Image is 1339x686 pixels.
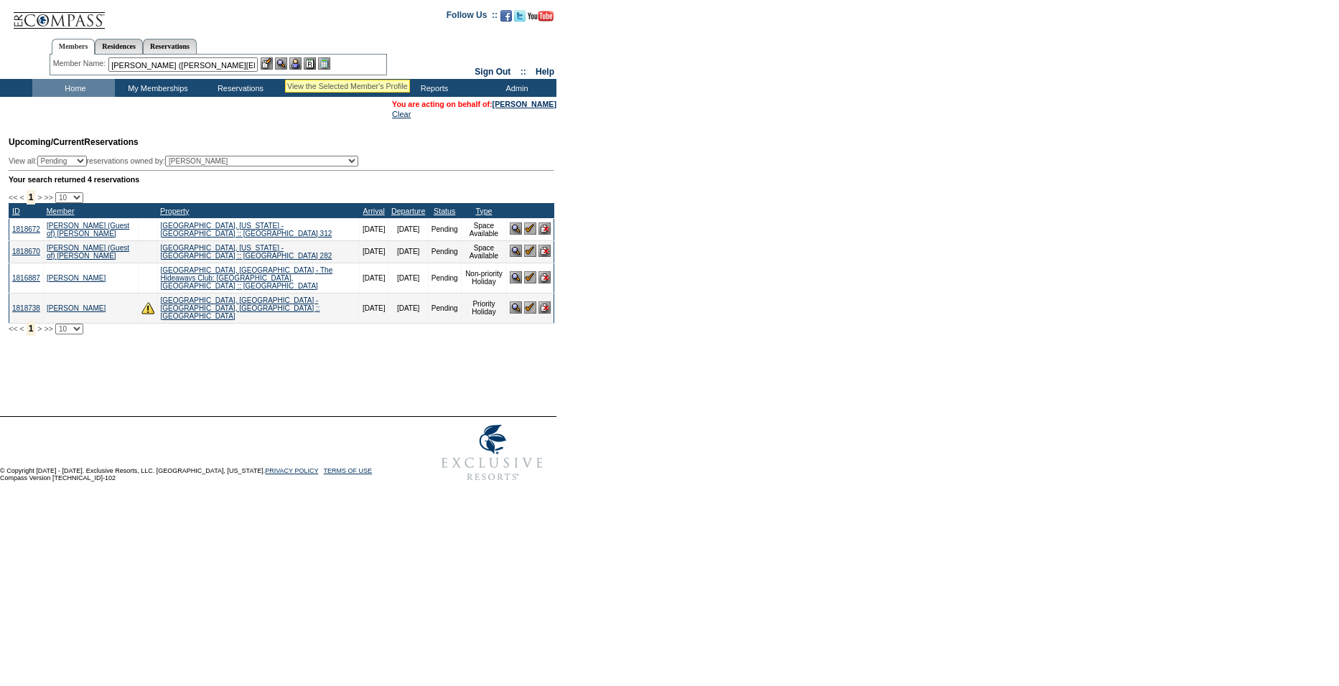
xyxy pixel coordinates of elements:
[47,304,106,312] a: [PERSON_NAME]
[12,225,40,233] a: 1818672
[391,207,425,215] a: Departure
[359,218,388,240] td: [DATE]
[197,79,280,97] td: Reservations
[428,263,461,293] td: Pending
[12,274,40,282] a: 1816887
[538,301,551,314] img: Cancel Reservation
[265,467,318,474] a: PRIVACY POLICY
[12,248,40,255] a: 1818670
[388,218,428,240] td: [DATE]
[161,222,332,238] a: [GEOGRAPHIC_DATA], [US_STATE] - [GEOGRAPHIC_DATA] :: [GEOGRAPHIC_DATA] 312
[161,296,320,320] a: [GEOGRAPHIC_DATA], [GEOGRAPHIC_DATA] - [GEOGRAPHIC_DATA], [GEOGRAPHIC_DATA] :: [GEOGRAPHIC_DATA]
[524,222,536,235] img: Confirm Reservation
[27,190,36,205] span: 1
[510,301,522,314] img: View Reservation
[391,79,474,97] td: Reports
[47,222,129,238] a: [PERSON_NAME] (Guest of) [PERSON_NAME]
[392,100,556,108] span: You are acting on behalf of:
[510,245,522,257] img: View Reservation
[32,79,115,97] td: Home
[9,193,17,202] span: <<
[474,79,556,97] td: Admin
[475,67,510,77] a: Sign Out
[521,67,526,77] span: ::
[524,301,536,314] img: Confirm Reservation
[359,293,388,323] td: [DATE]
[434,207,455,215] a: Status
[359,263,388,293] td: [DATE]
[510,271,522,283] img: View Reservation
[500,10,512,22] img: Become our fan on Facebook
[428,218,461,240] td: Pending
[538,222,551,235] img: Cancel Reservation
[538,271,551,283] img: Cancel Reservation
[9,137,84,147] span: Upcoming/Current
[161,266,333,290] a: [GEOGRAPHIC_DATA], [GEOGRAPHIC_DATA] - The Hideaways Club: [GEOGRAPHIC_DATA], [GEOGRAPHIC_DATA] :...
[287,82,408,90] div: View the Selected Member's Profile
[47,274,106,282] a: [PERSON_NAME]
[9,175,554,184] div: Your search returned 4 reservations
[9,137,139,147] span: Reservations
[388,263,428,293] td: [DATE]
[359,240,388,263] td: [DATE]
[528,11,554,22] img: Subscribe to our YouTube Channel
[95,39,143,54] a: Residences
[475,207,492,215] a: Type
[160,207,189,215] a: Property
[500,14,512,23] a: Become our fan on Facebook
[528,14,554,23] a: Subscribe to our YouTube Channel
[461,218,507,240] td: Space Available
[9,156,365,166] div: View all: reservations owned by:
[388,240,428,263] td: [DATE]
[261,57,273,70] img: b_edit.gif
[388,293,428,323] td: [DATE]
[143,39,197,54] a: Reservations
[461,240,507,263] td: Space Available
[37,193,42,202] span: >
[428,293,461,323] td: Pending
[318,57,330,70] img: b_calculator.gif
[37,324,42,333] span: >
[363,207,385,215] a: Arrival
[19,193,24,202] span: <
[141,301,154,314] img: There are insufficient days and/or tokens to cover this reservation
[275,57,287,70] img: View
[12,304,40,312] a: 1818738
[289,57,302,70] img: Impersonate
[115,79,197,97] td: My Memberships
[447,9,498,26] td: Follow Us ::
[524,245,536,257] img: Confirm Reservation
[392,110,411,118] a: Clear
[44,324,52,333] span: >>
[53,57,108,70] div: Member Name:
[44,193,52,202] span: >>
[461,263,507,293] td: Non-priority Holiday
[27,321,36,336] span: 1
[493,100,556,108] a: [PERSON_NAME]
[538,245,551,257] img: Cancel Reservation
[514,10,526,22] img: Follow us on Twitter
[524,271,536,283] img: Confirm Reservation
[46,207,74,215] a: Member
[428,417,556,489] img: Exclusive Resorts
[304,57,316,70] img: Reservations
[536,67,554,77] a: Help
[280,79,391,97] td: Vacation Collection
[52,39,95,55] a: Members
[461,293,507,323] td: Priority Holiday
[324,467,373,474] a: TERMS OF USE
[161,244,332,260] a: [GEOGRAPHIC_DATA], [US_STATE] - [GEOGRAPHIC_DATA] :: [GEOGRAPHIC_DATA] 282
[9,324,17,333] span: <<
[510,222,522,235] img: View Reservation
[19,324,24,333] span: <
[47,244,129,260] a: [PERSON_NAME] (Guest of) [PERSON_NAME]
[514,14,526,23] a: Follow us on Twitter
[428,240,461,263] td: Pending
[12,207,20,215] a: ID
